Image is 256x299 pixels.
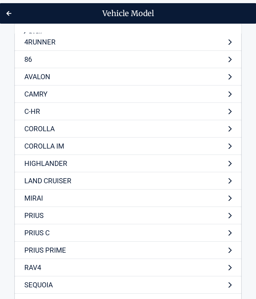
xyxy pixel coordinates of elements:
img: Back Icon [6,11,11,16]
a: CAMRY [15,85,241,103]
a: PRIUS C [15,224,241,242]
a: 86 [15,51,241,68]
a: SEQUOIA [15,276,241,294]
a: BACK [21,26,43,38]
a: PRIUS PRIME [15,242,241,259]
a: 4RUNNER [15,33,241,51]
a: MIRAI [15,190,241,207]
a: C-HR [15,103,241,120]
a: AVALON [15,68,241,85]
a: LAND CRUISER [15,172,241,190]
a: PRIUS [15,207,241,224]
a: HIGHLANDER [15,155,241,172]
a: COROLLA [15,120,241,138]
a: RAV4 [15,259,241,276]
a: COROLLA IM [15,138,241,155]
